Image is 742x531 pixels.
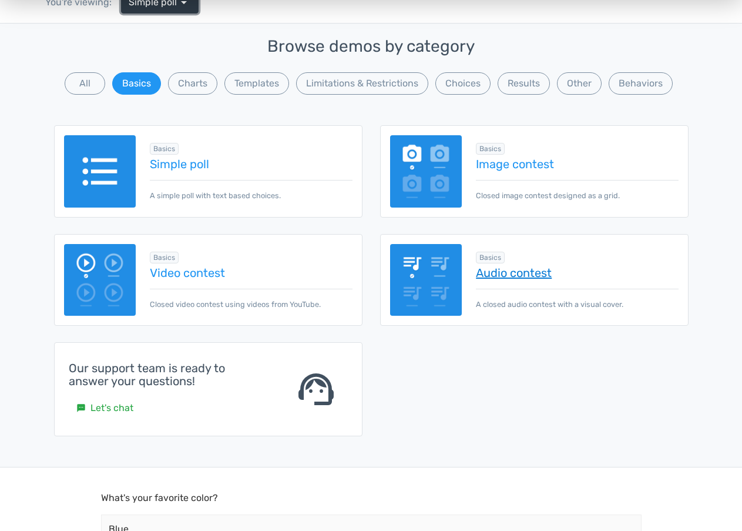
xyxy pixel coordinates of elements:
a: Simple poll [150,158,352,171]
p: A closed audio contest with a visual cover. [476,289,678,310]
span: Red [109,206,634,221]
span: Browse all in Basics [150,143,179,155]
div: 7.28% [152,126,166,131]
button: Limitations & Restrictions [296,72,428,95]
span: Browse all in Basics [476,143,505,155]
span: Browse all in Basics [476,252,505,263]
p: Closed video contest using videos from YouTube. [150,289,352,310]
a: Audio contest [476,266,678,279]
div: 2.38% [126,228,141,233]
h4: Our support team is ready to answer your questions! [69,362,266,388]
span: Blue [109,55,634,69]
button: All [65,72,105,95]
a: Image contest [476,158,678,171]
span: support_agent [295,368,337,410]
img: video-poll.png.webp [64,244,136,316]
button: Basics [112,72,161,95]
img: audio-poll.png.webp [390,244,462,316]
small: sms [76,403,86,413]
div: 85.47% [563,75,581,81]
button: Choices [435,72,491,95]
button: Templates [224,72,289,95]
h3: Browse demos by category [54,38,689,56]
span: Purple [109,258,634,272]
div: 1.95% [124,278,137,283]
p: What's your favorite color? [101,24,642,38]
span: Browse all in Basics [150,252,179,263]
p: Closed image contest designed as a grid. [476,180,678,201]
button: Behaviors [609,72,673,95]
span: Orange [109,156,634,170]
p: A simple poll with text based choices. [150,180,352,201]
a: smsLet's chat [69,397,141,419]
button: Other [557,72,602,95]
button: Results [498,72,550,95]
div: 2.92% [129,176,143,182]
button: Charts [168,72,217,95]
img: text-poll.png.webp [64,135,136,208]
span: Green [109,105,634,119]
a: Video contest [150,266,352,279]
img: image-poll.png.webp [390,135,462,208]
